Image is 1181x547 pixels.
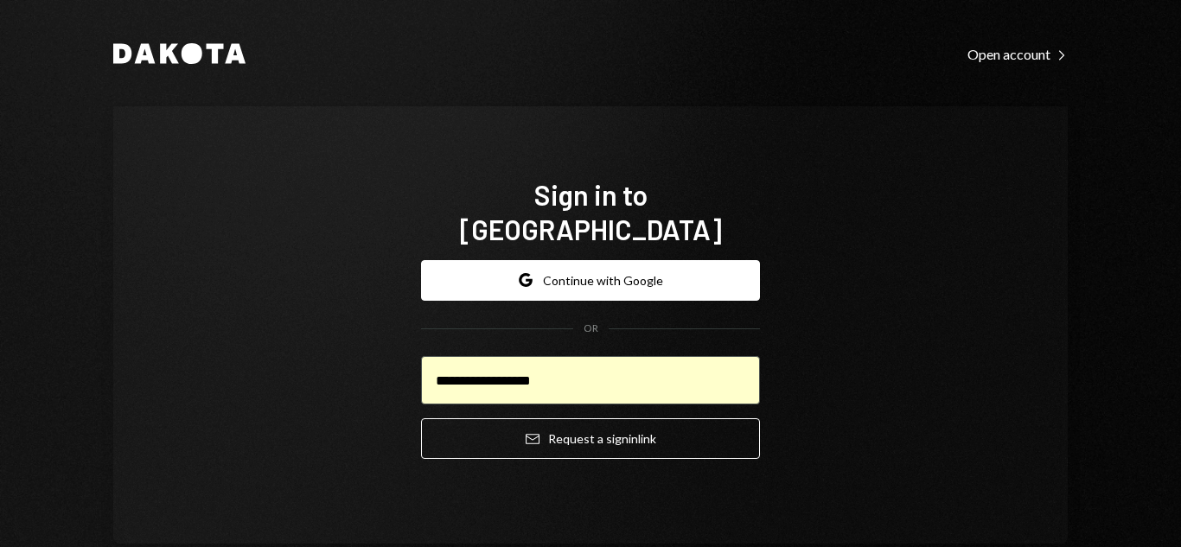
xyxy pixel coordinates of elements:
a: Open account [967,44,1068,63]
h1: Sign in to [GEOGRAPHIC_DATA] [421,177,760,246]
div: OR [584,321,598,336]
div: Open account [967,46,1068,63]
button: Request a signinlink [421,418,760,459]
button: Continue with Google [421,260,760,301]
